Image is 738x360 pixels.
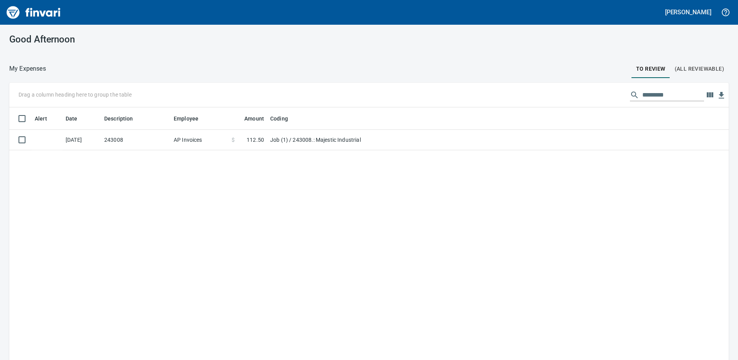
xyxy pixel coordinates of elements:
[171,130,229,150] td: AP Invoices
[663,6,713,18] button: [PERSON_NAME]
[704,89,716,101] button: Choose columns to display
[66,114,88,123] span: Date
[267,130,460,150] td: Job (1) / 243008.: Majestic Industrial
[636,64,665,74] span: To Review
[675,64,724,74] span: (All Reviewable)
[35,114,47,123] span: Alert
[174,114,208,123] span: Employee
[66,114,78,123] span: Date
[247,136,264,144] span: 112.50
[716,90,727,101] button: Download table
[9,64,46,73] p: My Expenses
[234,114,264,123] span: Amount
[665,8,711,16] h5: [PERSON_NAME]
[104,114,133,123] span: Description
[19,91,132,98] p: Drag a column heading here to group the table
[270,114,288,123] span: Coding
[104,114,143,123] span: Description
[101,130,171,150] td: 243008
[9,64,46,73] nav: breadcrumb
[35,114,57,123] span: Alert
[174,114,198,123] span: Employee
[232,136,235,144] span: $
[244,114,264,123] span: Amount
[270,114,298,123] span: Coding
[5,3,63,22] img: Finvari
[63,130,101,150] td: [DATE]
[9,34,237,45] h3: Good Afternoon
